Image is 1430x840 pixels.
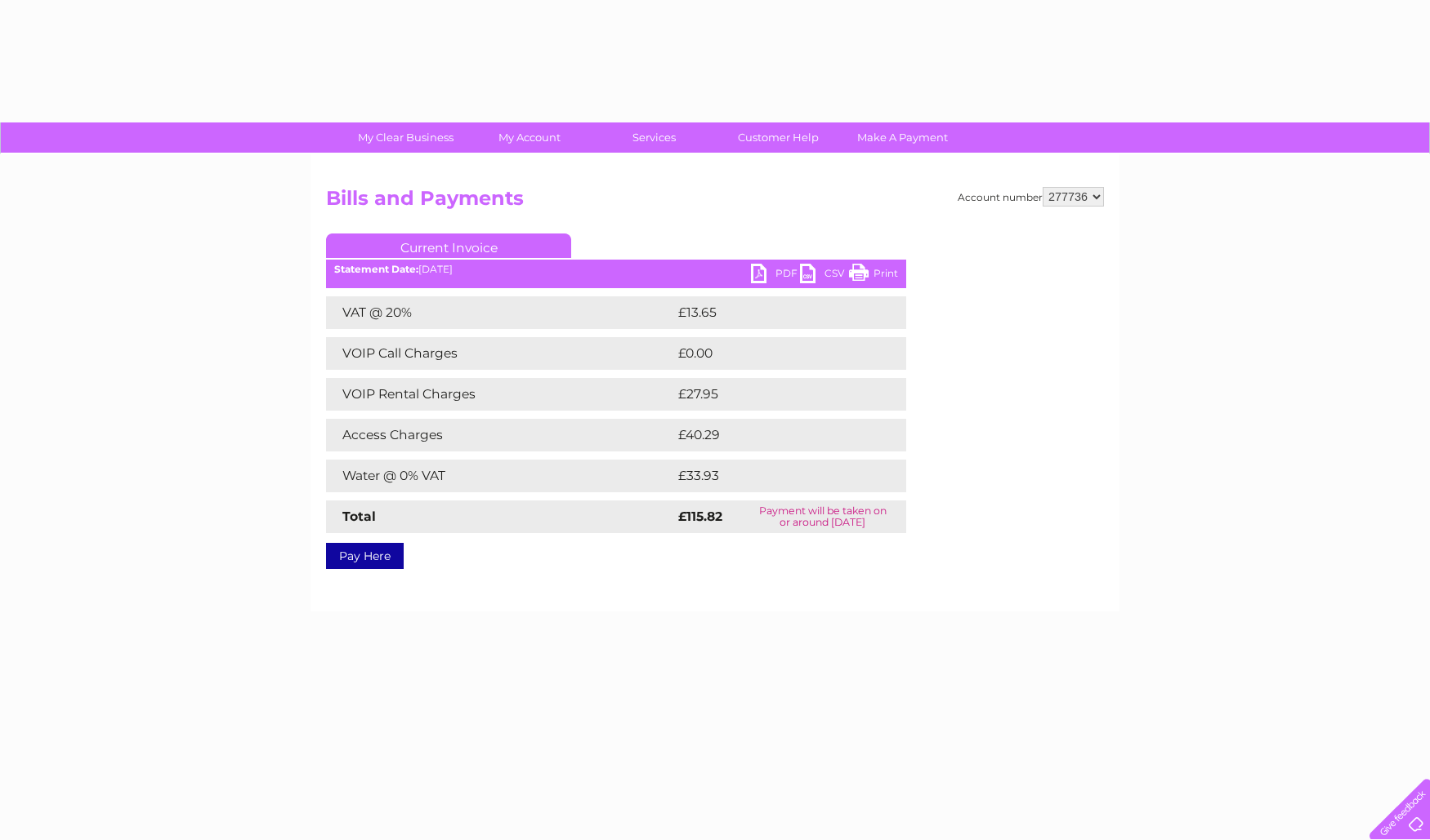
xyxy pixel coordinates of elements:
[338,122,473,153] a: My Clear Business
[800,264,849,287] a: CSV
[326,378,674,411] td: VOIP Rental Charges
[751,264,800,287] a: PDF
[674,337,869,370] td: £0.00
[326,460,674,492] td: Water @ 0% VAT
[587,122,722,153] a: Services
[326,296,674,329] td: VAT @ 20%
[342,509,376,524] strong: Total
[463,122,597,153] a: My Account
[849,264,898,287] a: Print
[674,378,873,411] td: £27.95
[326,264,906,275] div: [DATE]
[674,296,872,329] td: £13.65
[674,460,873,492] td: £33.93
[958,187,1104,207] div: Account number
[326,187,1104,218] h2: Bills and Payments
[326,337,674,370] td: VOIP Call Charges
[678,509,722,524] strong: £115.82
[326,419,674,451] td: Access Charges
[326,543,404,569] a: Pay Here
[674,419,874,451] td: £40.29
[835,122,970,153] a: Make A Payment
[739,500,906,533] td: Payment will be taken on or around [DATE]
[711,122,846,153] a: Customer Help
[326,233,571,258] a: Current Invoice
[334,263,418,275] b: Statement Date:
